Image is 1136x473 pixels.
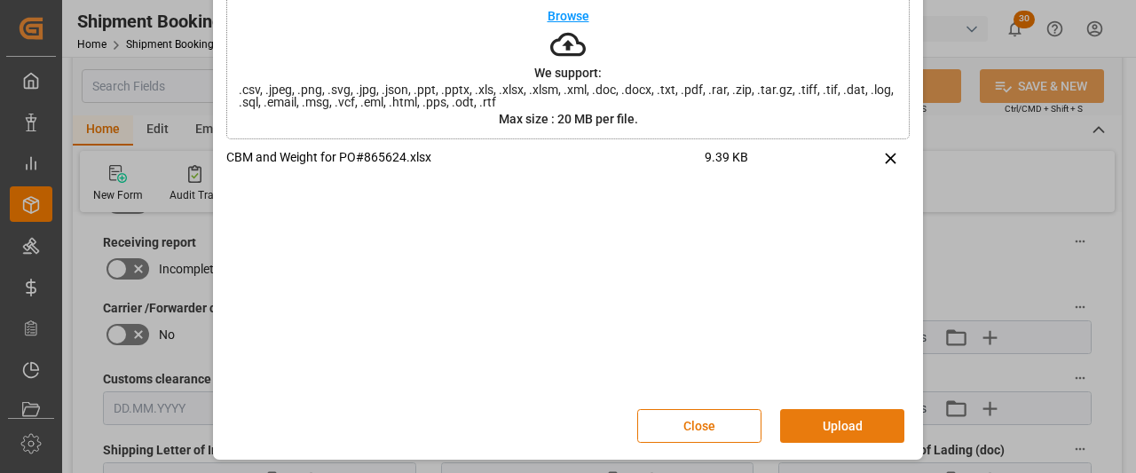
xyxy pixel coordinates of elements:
[499,113,638,125] p: Max size : 20 MB per file.
[534,67,602,79] p: We support:
[780,409,904,443] button: Upload
[637,409,761,443] button: Close
[705,148,825,179] span: 9.39 KB
[227,83,909,108] span: .csv, .jpeg, .png, .svg, .jpg, .json, .ppt, .pptx, .xls, .xlsx, .xlsm, .xml, .doc, .docx, .txt, ....
[548,10,589,22] p: Browse
[226,148,705,167] p: CBM and Weight for PO#865624.xlsx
